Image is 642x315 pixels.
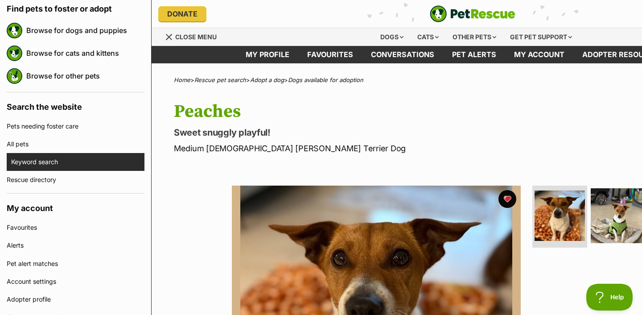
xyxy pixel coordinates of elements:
[446,28,502,46] div: Other pets
[504,28,578,46] div: Get pet support
[7,117,144,135] a: Pets needing foster care
[26,21,144,40] a: Browse for dogs and puppies
[175,33,217,41] span: Close menu
[7,255,144,273] a: Pet alert matches
[586,284,633,311] iframe: Help Scout Beacon - Open
[7,219,144,236] a: Favourites
[362,46,443,63] a: conversations
[11,153,144,171] a: Keyword search
[165,28,223,44] a: Menu
[288,76,363,83] a: Dogs available for adoption
[535,191,585,241] img: Photo of Peaches
[7,171,144,189] a: Rescue directory
[430,5,515,22] img: logo-e224e6f780fb5917bec1dbf3a21bbac754714ae5b6737aabdf751b685950b380.svg
[430,5,515,22] a: PetRescue
[411,28,445,46] div: Cats
[7,68,22,84] img: petrescue logo
[174,101,543,122] h1: Peaches
[7,23,22,38] img: petrescue logo
[174,142,543,154] p: Medium [DEMOGRAPHIC_DATA] [PERSON_NAME] Terrier Dog
[7,236,144,254] a: Alerts
[498,190,516,208] button: favourite
[7,92,144,117] h4: Search the website
[237,46,298,63] a: My profile
[374,28,410,46] div: Dogs
[158,6,206,21] a: Donate
[174,76,190,83] a: Home
[26,66,144,85] a: Browse for other pets
[7,46,22,61] img: petrescue logo
[505,46,573,63] a: My account
[26,44,144,62] a: Browse for cats and kittens
[7,194,144,219] h4: My account
[174,126,543,139] p: Sweet snuggly playful!
[194,76,246,83] a: Rescue pet search
[7,290,144,308] a: Adopter profile
[298,46,362,63] a: Favourites
[7,135,144,153] a: All pets
[7,273,144,290] a: Account settings
[250,76,284,83] a: Adopt a dog
[443,46,505,63] a: Pet alerts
